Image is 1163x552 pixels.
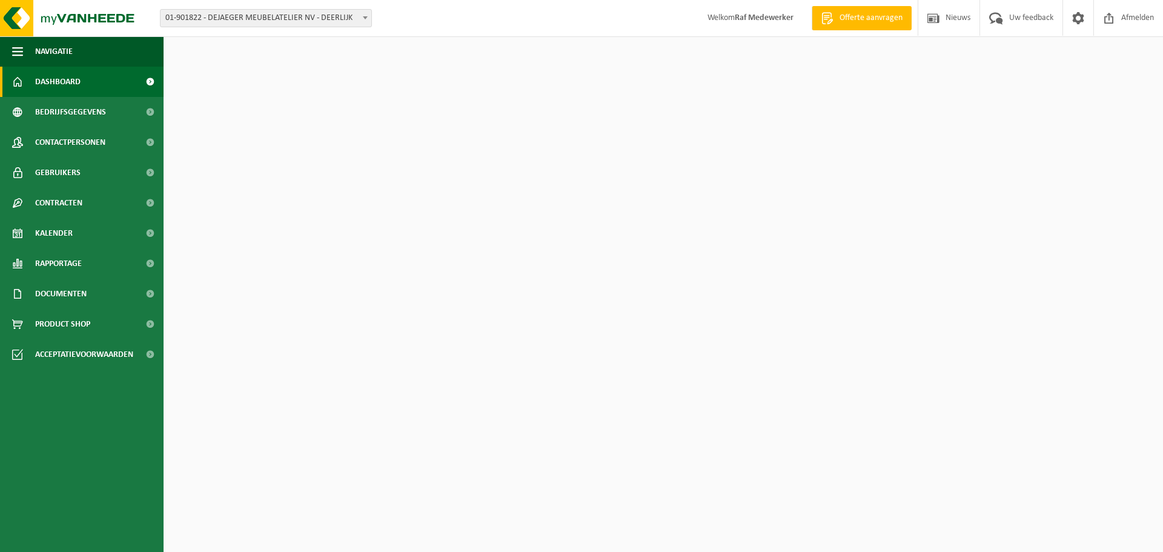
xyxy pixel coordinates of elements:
[35,309,90,339] span: Product Shop
[35,127,105,158] span: Contactpersonen
[812,6,912,30] a: Offerte aanvragen
[35,339,133,370] span: Acceptatievoorwaarden
[160,9,372,27] span: 01-901822 - DEJAEGER MEUBELATELIER NV - DEERLIJK
[35,36,73,67] span: Navigatie
[35,188,82,218] span: Contracten
[161,10,371,27] span: 01-901822 - DEJAEGER MEUBELATELIER NV - DEERLIJK
[35,97,106,127] span: Bedrijfsgegevens
[35,158,81,188] span: Gebruikers
[35,67,81,97] span: Dashboard
[837,12,906,24] span: Offerte aanvragen
[35,248,82,279] span: Rapportage
[35,218,73,248] span: Kalender
[35,279,87,309] span: Documenten
[735,13,794,22] strong: Raf Medewerker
